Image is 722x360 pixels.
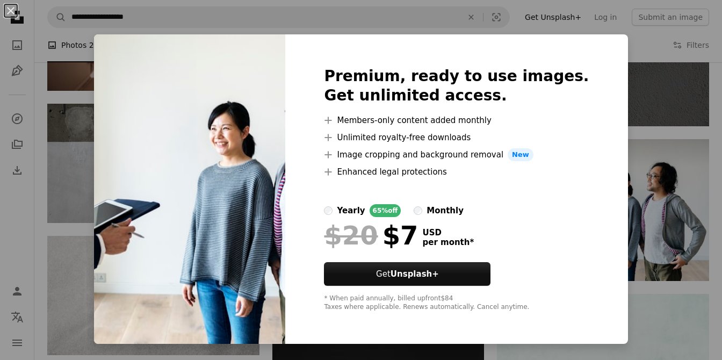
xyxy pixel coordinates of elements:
[324,294,589,312] div: * When paid annually, billed upfront $84 Taxes where applicable. Renews automatically. Cancel any...
[422,237,474,247] span: per month *
[391,269,439,279] strong: Unsplash+
[422,228,474,237] span: USD
[324,221,418,249] div: $7
[414,206,422,215] input: monthly
[324,165,589,178] li: Enhanced legal protections
[427,204,464,217] div: monthly
[324,221,378,249] span: $20
[94,34,285,344] img: premium_photo-1726863227654-c5f852dd31b8
[324,262,490,286] button: GetUnsplash+
[508,148,533,161] span: New
[324,67,589,105] h2: Premium, ready to use images. Get unlimited access.
[324,131,589,144] li: Unlimited royalty-free downloads
[324,148,589,161] li: Image cropping and background removal
[324,114,589,127] li: Members-only content added monthly
[370,204,401,217] div: 65% off
[324,206,333,215] input: yearly65%off
[337,204,365,217] div: yearly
